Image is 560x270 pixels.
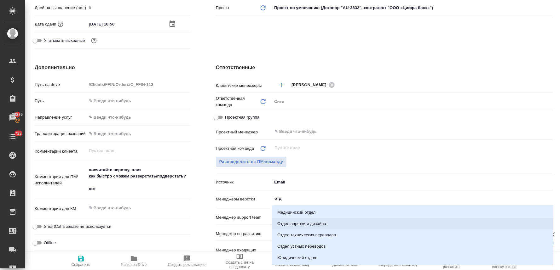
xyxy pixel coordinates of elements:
button: Добавить менеджера [274,77,289,93]
span: Сохранить [72,262,90,267]
p: Проектный менеджер [216,129,272,135]
p: Менеджеры верстки [216,196,272,202]
button: Распределить на ПМ-команду [216,156,287,167]
p: Комментарии для ПМ/исполнителей [35,174,87,186]
input: Пустое поле [87,80,191,89]
p: Комментарии клиента [35,148,87,155]
p: Клиентские менеджеры [216,82,272,89]
div: Проект по умолчанию (Договор "AU-3632", контрагент "ООО «Цифра банк»") [272,3,553,13]
div: ✎ Введи что-нибудь [87,112,191,123]
textarea: посчитайте верстку, плиз как быстро сможем разверстать/подверстать? нот [87,165,191,194]
p: Транслитерация названий [35,131,87,137]
li: Отдел устных переводов [272,241,553,252]
p: Путь [35,98,87,104]
p: Менеджер по развитию [216,231,272,237]
input: ✎ Введи что-нибудь [274,195,530,202]
li: Отдел технических переводов [272,229,553,241]
button: Заявка на доставку [266,252,319,270]
button: Выбери, если сб и вс нужно считать рабочими днями для выполнения заказа. [90,37,98,45]
h4: Ответственные [216,64,553,71]
button: Close [550,198,551,199]
p: Дней на выполнение (авт.) [35,5,87,11]
button: Папка на Drive [107,252,160,270]
span: SmartCat в заказе не используется [44,223,111,230]
span: 20276 [8,111,26,118]
input: Пустое поле [87,3,191,12]
p: Дата сдачи [35,21,56,27]
p: Направление услуг [35,114,87,121]
span: [PERSON_NAME] [292,82,330,88]
a: 20276 [2,110,24,126]
button: Сохранить [55,252,107,270]
div: Сити [272,96,553,107]
input: ✎ Введи что-нибудь [87,96,191,105]
p: Ответственная команда [216,95,259,108]
div: [PERSON_NAME] [292,81,337,89]
div: ✎ Введи что-нибудь [89,114,183,121]
span: Создать счет на предоплату [217,260,263,269]
div: Email [272,177,553,188]
p: Комментарии для КМ [35,205,87,212]
p: Путь на drive [35,82,87,88]
button: Создать счет на предоплату [213,252,266,270]
input: ✎ Введи что-нибудь [274,128,530,135]
li: Отдел верстки и дизайна [272,218,553,229]
a: 723 [2,129,24,144]
button: Open [550,131,551,132]
p: Источник [216,179,272,185]
span: Учитывать выходные [44,37,85,44]
span: Offline [44,240,56,246]
input: ✎ Введи что-нибудь [87,129,191,138]
p: Проект [216,5,230,11]
input: ✎ Введи что-нибудь [87,20,142,29]
span: 723 [11,130,26,137]
span: Создать рекламацию [168,262,205,267]
button: Если добавить услуги и заполнить их объемом, то дата рассчитается автоматически [56,20,65,28]
p: Проектная команда [216,145,254,152]
p: Менеджер входящих [216,247,272,253]
input: Пустое поле [274,144,538,152]
h4: Дополнительно [35,64,191,71]
button: Создать рекламацию [160,252,213,270]
span: Проектная группа [225,114,259,121]
span: Распределить на ПМ-команду [219,158,283,166]
li: Юридический отдел [272,252,553,263]
li: Медицинский отдел [272,207,553,218]
button: Open [550,84,551,86]
span: Папка на Drive [121,262,147,267]
p: Менеджер support team [216,214,272,221]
